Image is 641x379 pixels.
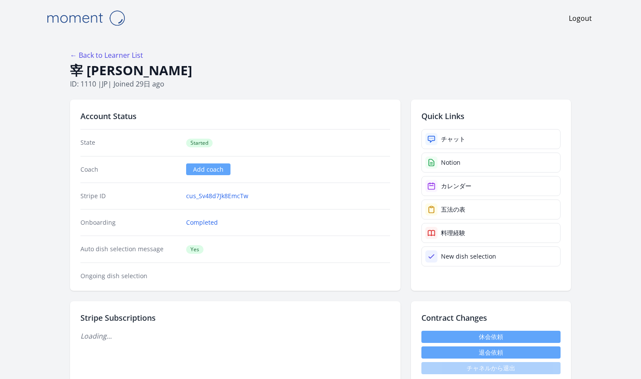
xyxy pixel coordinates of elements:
h1: 宰 [PERSON_NAME] [70,62,571,79]
dt: State [80,138,179,147]
button: 退会依頼 [421,346,561,359]
a: カレンダー [421,176,561,196]
dt: Ongoing dish selection [80,272,179,280]
a: Add coach [186,163,230,175]
a: ← Back to Learner List [70,50,143,60]
span: jp [102,79,108,89]
a: Logout [569,13,592,23]
a: Completed [186,218,218,227]
div: カレンダー [441,182,471,190]
h2: Contract Changes [421,312,561,324]
h2: Quick Links [421,110,561,122]
div: Notion [441,158,461,167]
span: チャネルから退出 [421,362,561,374]
a: チャット [421,129,561,149]
a: cus_Sv48d7Jk8EmcTw [186,192,248,200]
span: Yes [186,245,204,254]
div: New dish selection [441,252,496,261]
h2: Stripe Subscriptions [80,312,390,324]
div: 五法の表 [441,205,465,214]
dt: Stripe ID [80,192,179,200]
h2: Account Status [80,110,390,122]
p: ID: 1110 | | Joined 29日 ago [70,79,571,89]
a: New dish selection [421,246,561,266]
p: Loading... [80,331,390,341]
div: チャット [441,135,465,143]
a: Notion [421,153,561,173]
div: 料理経験 [441,229,465,237]
dt: Auto dish selection message [80,245,179,254]
img: Moment [42,7,129,29]
dt: Onboarding [80,218,179,227]
a: 休会依頼 [421,331,561,343]
dt: Coach [80,165,179,174]
span: Started [186,139,213,147]
a: 五法の表 [421,199,561,219]
a: 料理経験 [421,223,561,243]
